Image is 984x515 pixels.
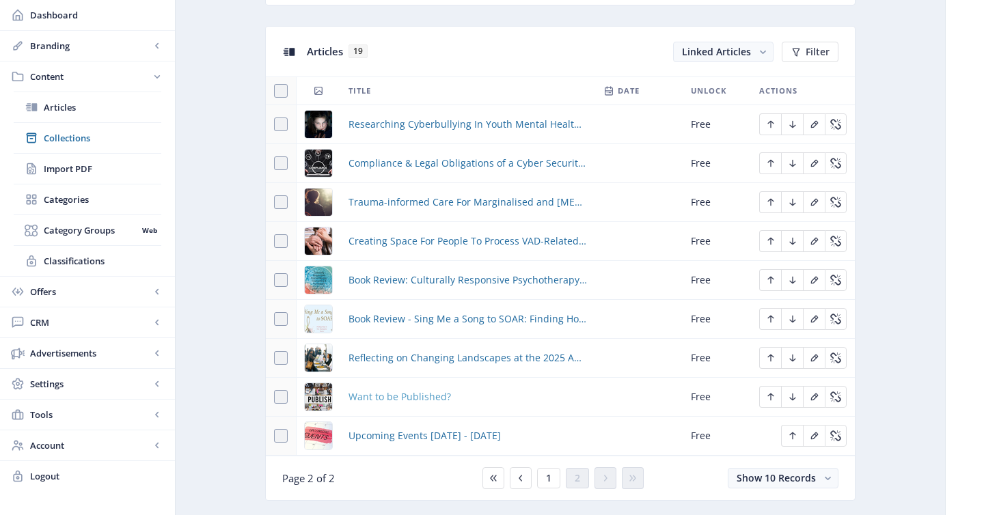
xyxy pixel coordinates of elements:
span: Articles [44,100,161,114]
a: Edit page [803,195,825,208]
app-collection-view: Articles [265,26,856,501]
a: Edit page [803,389,825,402]
a: Edit page [825,156,847,169]
a: Edit page [759,389,781,402]
span: Actions [759,83,797,99]
span: Collections [44,131,161,145]
a: Edit page [825,234,847,247]
a: Researching Cyberbullying In Youth Mental Health and Working Towards Holistic Interventions [348,116,587,133]
a: Edit page [781,273,803,286]
a: Edit page [803,117,825,130]
a: Classifications [14,246,161,276]
img: 0cecf31a-d5e4-4f30-9037-193e9b632c58.png [305,305,332,333]
a: Edit page [781,428,803,441]
td: Free [683,144,751,183]
button: Filter [782,42,838,62]
span: Import PDF [44,162,161,176]
span: Unlock [691,83,726,99]
span: Offers [30,285,150,298]
span: Tools [30,408,150,421]
a: Collections [14,123,161,153]
a: Creating Space For People To Process VAD-Related Grief [348,233,587,249]
td: Free [683,261,751,300]
a: Edit page [759,156,781,169]
a: Edit page [803,428,825,441]
a: Edit page [803,156,825,169]
a: Upcoming Events [DATE] - [DATE] [348,428,501,444]
button: Linked Articles [673,42,774,62]
a: Edit page [781,234,803,247]
span: Linked Articles [682,45,751,58]
a: Edit page [825,195,847,208]
span: Classifications [44,254,161,268]
span: Settings [30,377,150,391]
span: Categories [44,193,161,206]
a: Trauma-informed Care For Marginalised and [MEDICAL_DATA] Communities [348,194,587,210]
span: Dashboard [30,8,164,22]
span: Account [30,439,150,452]
a: Reflecting on Changing Landscapes at the 2025 ACA Conference [348,350,587,366]
span: 19 [348,44,368,58]
td: Free [683,222,751,261]
a: Edit page [759,311,781,324]
button: 1 [537,468,560,488]
a: Edit page [781,389,803,402]
a: Edit page [803,311,825,324]
a: Edit page [825,311,847,324]
img: 2b8f0c06-5373-4561-ac92-2fb0cb534fe8.png [305,227,332,255]
img: 01a14862-6927-4b52-a9c7-ae940a1b576c.png [305,150,332,177]
a: Edit page [803,350,825,363]
a: Edit page [825,428,847,441]
a: Edit page [781,156,803,169]
span: Logout [30,469,164,483]
a: Articles [14,92,161,122]
td: Free [683,300,751,339]
a: Edit page [759,350,781,363]
img: e720b079-b152-45db-a89f-2793d64fbdc7.png [305,383,332,410]
a: Edit page [781,311,803,324]
td: Free [683,378,751,417]
a: Edit page [825,273,847,286]
a: Want to be Published? [348,389,451,405]
span: Filter [806,46,830,57]
td: Free [683,105,751,144]
button: 2 [566,468,589,488]
img: 0f740c3e-8361-4d14-914b-d5ece6688aef.png [305,266,332,294]
td: Free [683,339,751,378]
a: Category GroupsWeb [14,215,161,245]
span: Date [618,83,640,99]
a: Edit page [825,117,847,130]
a: Edit page [781,117,803,130]
span: Title [348,83,371,99]
a: Book Review - Sing Me a Song to SOAR: Finding Hope in Our Redemptive Stories by [PERSON_NAME] [348,311,587,327]
button: Show 10 Records [728,468,838,488]
a: Edit page [759,195,781,208]
img: 5d48212e-69e4-4f8b-8c6c-4dbe710f0f02.png [305,111,332,138]
span: Articles [307,44,343,58]
a: Edit page [825,350,847,363]
a: Import PDF [14,154,161,184]
a: Edit page [803,273,825,286]
span: Category Groups [44,223,137,237]
a: Edit page [781,350,803,363]
a: Compliance & Legal Obligations of a Cyber Security Breach [348,155,587,171]
a: Edit page [803,234,825,247]
span: Advertisements [30,346,150,360]
img: 181d46f9-8636-4cc2-bbe7-f0570fb6fcc4.png [305,422,332,449]
span: Content [30,70,150,83]
td: Free [683,183,751,222]
a: Edit page [759,234,781,247]
a: Edit page [825,389,847,402]
a: Book Review: Culturally Responsive Psychotherapy, Counselling and Psychology Practices [348,272,587,288]
span: CRM [30,316,150,329]
span: Branding [30,39,150,53]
